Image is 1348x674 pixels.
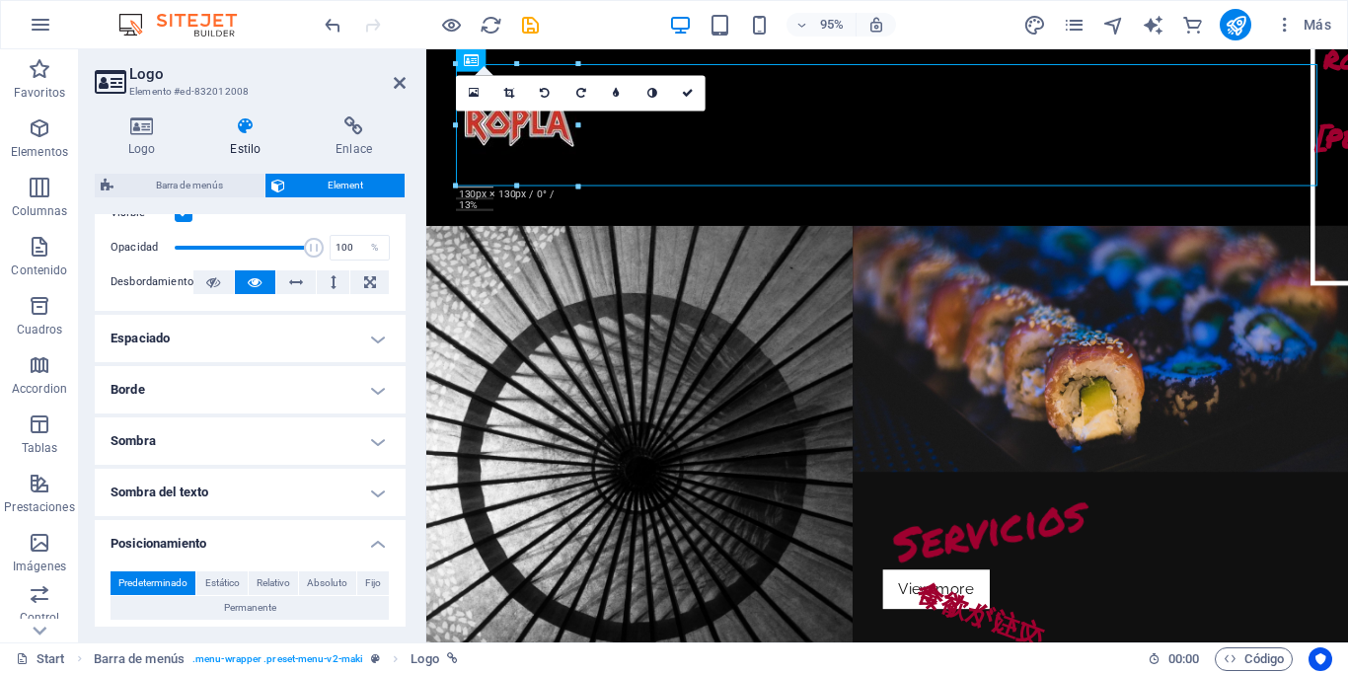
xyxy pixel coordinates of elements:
[17,322,63,337] p: Cuadros
[95,469,406,516] h4: Sombra del texto
[22,440,58,456] p: Tablas
[519,14,542,37] i: Guardar (Ctrl+S)
[196,571,247,595] button: Estático
[1141,13,1164,37] button: text_generator
[322,14,344,37] i: Deshacer: Activar desbordamiento para este elemento. (Ctrl+Z)
[95,417,406,465] h4: Sombra
[11,262,67,278] p: Contenido
[196,116,302,158] h4: Estilo
[265,174,405,197] button: Element
[95,366,406,413] h4: Borde
[1023,14,1046,37] i: Diseño (Ctrl+Alt+Y)
[205,571,240,595] span: Estático
[94,647,458,671] nav: breadcrumb
[111,571,195,595] button: Predeterminado
[257,571,290,595] span: Relativo
[518,13,542,37] button: save
[94,647,185,671] span: Haz clic para seleccionar y doble clic para editar
[1101,13,1125,37] button: navigator
[1220,9,1251,40] button: publish
[192,647,363,671] span: . menu-wrapper .preset-menu-v2-maki
[12,203,68,219] p: Columnas
[1225,14,1247,37] i: Publicar
[307,571,347,595] span: Absoluto
[118,571,187,595] span: Predeterminado
[129,65,406,83] h2: Logo
[1148,647,1200,671] h6: Tiempo de la sesión
[1168,647,1199,671] span: 00 00
[563,76,599,112] a: Girar 90° a la derecha
[11,144,68,160] p: Elementos
[16,647,65,671] a: Haz clic para cancelar la selección y doble clic para abrir páginas
[867,16,885,34] i: Al redimensionar, ajustar el nivel de zoom automáticamente para ajustarse al dispositivo elegido.
[1181,14,1204,37] i: Comercio
[447,653,458,664] i: Este elemento está vinculado
[95,520,406,556] h4: Posicionamiento
[371,653,380,664] i: Este elemento es un preajuste personalizable
[1224,647,1284,671] span: Código
[365,571,381,595] span: Fijo
[95,174,264,197] button: Barra de menús
[479,13,502,37] button: reload
[1182,651,1185,666] span: :
[456,76,491,112] a: Selecciona archivos del administrador de archivos, de la galería de fotos o carga archivo(s)
[111,270,193,294] label: Desbordamiento
[95,315,406,362] h4: Espaciado
[12,381,67,397] p: Accordion
[224,596,276,620] span: Permanente
[13,559,66,574] p: Imágenes
[1142,14,1164,37] i: AI Writer
[1180,13,1204,37] button: commerce
[302,116,406,158] h4: Enlace
[361,236,389,260] div: %
[1022,13,1046,37] button: design
[1267,9,1339,40] button: Más
[357,571,389,595] button: Fijo
[14,85,65,101] p: Favoritos
[411,647,438,671] span: Haz clic para seleccionar y doble clic para editar
[249,571,298,595] button: Relativo
[480,14,502,37] i: Volver a cargar página
[528,76,563,112] a: Girar 90° a la izquierda
[786,13,857,37] button: 95%
[492,76,528,112] a: Modo de recorte
[119,174,259,197] span: Barra de menús
[1063,14,1086,37] i: Páginas (Ctrl+Alt+S)
[816,13,848,37] h6: 95%
[1215,647,1293,671] button: Código
[299,571,355,595] button: Absoluto
[291,174,399,197] span: Element
[670,76,706,112] a: Confirmar ( Ctrl ⏎ )
[599,76,635,112] a: Desenfoque
[1102,14,1125,37] i: Navegador
[4,499,74,515] p: Prestaciones
[111,242,175,253] label: Opacidad
[129,83,366,101] h3: Elemento #ed-832012008
[1275,15,1331,35] span: Más
[635,76,670,112] a: Escala de grises
[1309,647,1332,671] button: Usercentrics
[113,13,262,37] img: Editor Logo
[321,13,344,37] button: undo
[1062,13,1086,37] button: pages
[95,116,196,158] h4: Logo
[111,596,389,620] button: Permanente
[439,13,463,37] button: Haz clic para salir del modo de previsualización y seguir editando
